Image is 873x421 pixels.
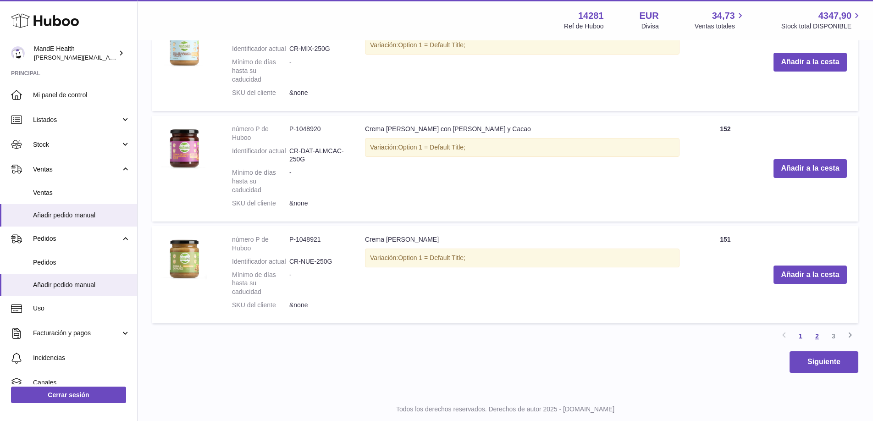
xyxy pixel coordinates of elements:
[578,10,604,22] strong: 14281
[398,144,465,151] span: Option 1 = Default Title;
[33,211,130,220] span: Añadir pedido manual
[232,235,289,253] dt: número P de Huboo
[689,226,762,323] td: 151
[33,354,130,362] span: Incidencias
[289,257,347,266] dd: CR-NUE-250G
[774,266,846,284] button: Añadir a la cesta
[232,257,289,266] dt: Identificador actual
[33,281,130,289] span: Añadir pedido manual
[781,22,862,31] span: Stock total DISPONIBLE
[232,44,289,53] dt: Identificador actual
[232,271,289,297] dt: Mínimo de días hasta su caducidad
[161,125,207,171] img: Crema de Dátil con Almendra y Cacao
[818,10,851,22] span: 4347,90
[689,14,762,111] td: 143
[161,235,207,281] img: Crema de Nuez
[232,199,289,208] dt: SKU del cliente
[825,328,842,344] a: 3
[289,58,347,84] dd: -
[356,14,689,111] td: Crema de Cacahuete, Anacardo, Almendra y Avellana
[695,10,746,31] a: 34,73 Ventas totales
[33,188,130,197] span: Ventas
[289,168,347,194] dd: -
[33,140,121,149] span: Stock
[809,328,825,344] a: 2
[232,301,289,310] dt: SKU del cliente
[161,23,207,69] img: Crema de Cacahuete, Anacardo, Almendra y Avellana
[34,44,116,62] div: MandE Health
[564,22,603,31] div: Ref de Huboo
[33,378,130,387] span: Canales
[289,271,347,297] dd: -
[11,46,25,60] img: luis.mendieta@mandehealth.com
[356,226,689,323] td: Crema [PERSON_NAME]
[774,53,846,72] button: Añadir a la cesta
[792,328,809,344] a: 1
[289,301,347,310] dd: &none
[289,147,347,164] dd: CR-DAT-ALMCAC-250G
[145,405,866,414] p: Todos los derechos reservados. Derechos de autor 2025 - [DOMAIN_NAME]
[774,159,846,178] button: Añadir a la cesta
[33,304,130,313] span: Uso
[33,116,121,124] span: Listados
[232,168,289,194] dt: Mínimo de días hasta su caducidad
[33,258,130,267] span: Pedidos
[640,10,659,22] strong: EUR
[232,125,289,142] dt: número P de Huboo
[689,116,762,222] td: 152
[232,89,289,97] dt: SKU del cliente
[33,234,121,243] span: Pedidos
[398,41,465,49] span: Option 1 = Default Title;
[33,329,121,338] span: Facturación y pagos
[356,116,689,222] td: Crema [PERSON_NAME] con [PERSON_NAME] y Cacao
[365,249,680,267] div: Variación:
[34,54,233,61] span: [PERSON_NAME][EMAIL_ADDRESS][PERSON_NAME][DOMAIN_NAME]
[289,44,347,53] dd: CR-MIX-250G
[365,138,680,157] div: Variación:
[781,10,862,31] a: 4347,90 Stock total DISPONIBLE
[365,36,680,55] div: Variación:
[33,91,130,100] span: Mi panel de control
[232,58,289,84] dt: Mínimo de días hasta su caducidad
[641,22,659,31] div: Divisa
[289,125,347,142] dd: P-1048920
[289,89,347,97] dd: &none
[33,165,121,174] span: Ventas
[289,199,347,208] dd: &none
[398,254,465,261] span: Option 1 = Default Title;
[289,235,347,253] dd: P-1048921
[11,387,126,403] a: Cerrar sesión
[232,147,289,164] dt: Identificador actual
[712,10,735,22] span: 34,73
[695,22,746,31] span: Ventas totales
[790,351,858,373] button: Siguiente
